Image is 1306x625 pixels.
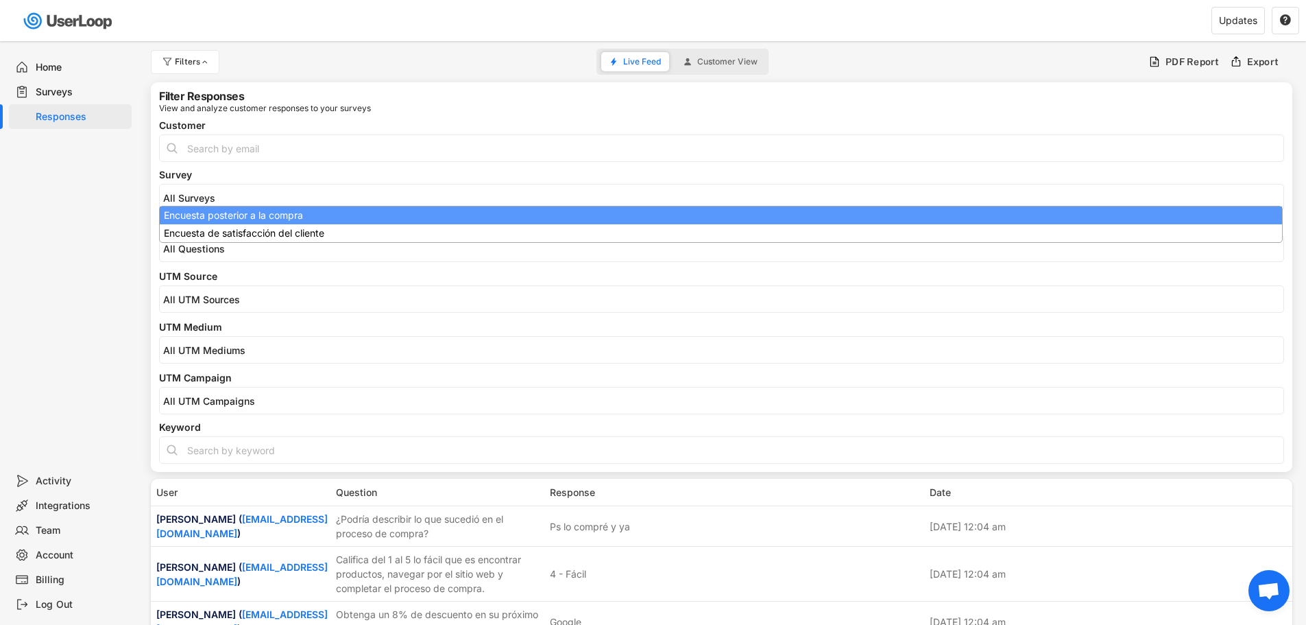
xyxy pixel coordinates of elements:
button: Customer View [675,52,766,71]
img: userloop-logo-01.svg [21,7,117,35]
div: Log Out [36,598,126,611]
button:  [1279,14,1292,27]
button: Live Feed [601,52,669,71]
div: [DATE] 12:04 am [930,519,1287,534]
a: [EMAIL_ADDRESS][DOMAIN_NAME] [156,561,328,587]
div: Integrations [36,499,126,512]
div: Customer [159,121,1284,130]
text:  [1280,14,1291,26]
input: Search by keyword [159,436,1284,464]
div: Export [1247,56,1279,68]
div: View and analyze customer responses to your surveys [159,104,371,113]
input: All UTM Sources [163,294,1287,305]
div: Home [36,61,126,74]
div: Responses [36,110,126,123]
div: Surveys [36,86,126,99]
a: Bate-papo aberto [1248,570,1290,611]
div: Date [930,485,1287,499]
div: Updates [1219,16,1257,25]
div: Keyword [159,423,1284,432]
input: All Surveys [163,192,1287,204]
div: UTM Campaign [159,373,1284,383]
div: Survey [159,170,1284,180]
div: Activity [36,475,126,488]
div: Account [36,549,126,562]
div: Ps lo compré y ya [550,519,630,534]
div: [PERSON_NAME] ( ) [156,512,328,541]
input: All UTM Mediums [163,344,1287,356]
div: Team [36,524,126,537]
div: User [156,485,328,499]
div: Filters [175,58,210,66]
input: Search by email [159,134,1284,162]
div: Question [336,485,542,499]
a: [EMAIL_ADDRESS][DOMAIN_NAME] [156,513,328,539]
div: Billing [36,574,126,587]
div: Filter Responses [159,91,244,102]
div: [PERSON_NAME] ( ) [156,560,328,589]
input: All UTM Campaigns [163,395,1287,407]
span: Customer View [697,58,758,66]
div: PDF Report [1165,56,1220,68]
div: Response [550,485,921,499]
div: UTM Source [159,272,1284,281]
div: UTM Medium [159,322,1284,332]
li: Encuesta posterior a la compra [160,207,1282,224]
span: Live Feed [623,58,661,66]
input: All Questions [163,243,1287,255]
li: Encuesta de satisfacción del cliente [160,224,1282,242]
div: ¿Podría describir lo que sucedió en el proceso de compra? [336,512,542,541]
div: Califica del 1 al 5 lo fácil que es encontrar productos, navegar por el sitio web y completar el ... [336,552,542,595]
div: [DATE] 12:04 am [930,567,1287,581]
div: 4 - Fácil [550,567,586,581]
